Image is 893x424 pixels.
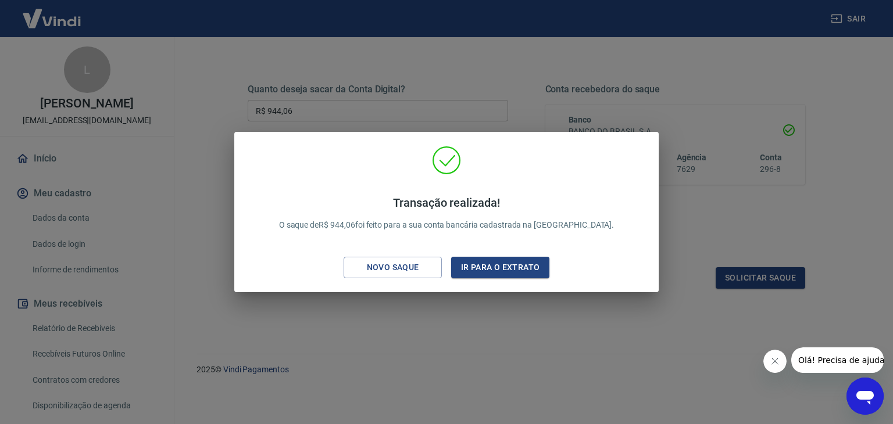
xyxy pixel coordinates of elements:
h4: Transação realizada! [279,196,615,210]
iframe: Mensagem da empresa [791,347,884,373]
iframe: Fechar mensagem [763,350,787,373]
span: Olá! Precisa de ajuda? [7,8,98,17]
iframe: Botão para abrir a janela de mensagens [846,378,884,415]
button: Ir para o extrato [451,257,549,278]
button: Novo saque [344,257,442,278]
p: O saque de R$ 944,06 foi feito para a sua conta bancária cadastrada na [GEOGRAPHIC_DATA]. [279,196,615,231]
div: Novo saque [353,260,433,275]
